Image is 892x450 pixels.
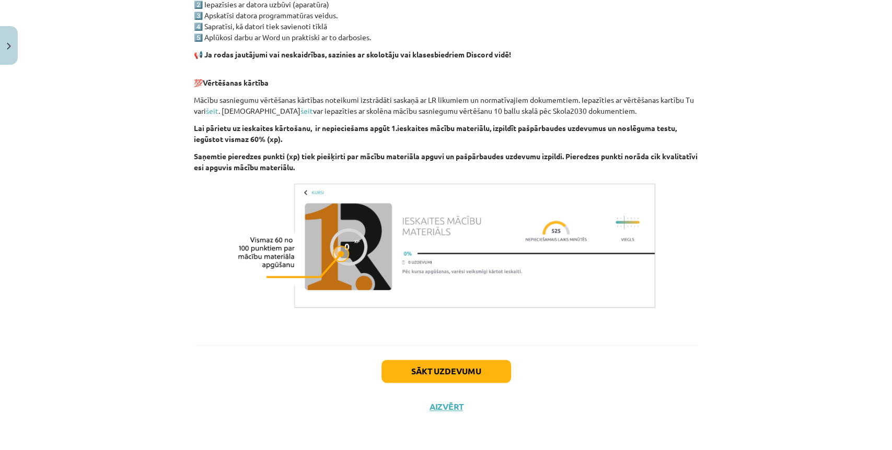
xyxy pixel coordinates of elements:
p: 💯 [194,66,699,88]
img: icon-close-lesson-0947bae3869378f0d4975bcd49f059093ad1ed9edebbc8119c70593378902aed.svg [7,43,11,50]
a: šeit [206,106,218,115]
b: Lai pārietu uz ieskaites kārtošanu, ir nepieciešams apgūt 1.ieskaites mācību materiālu, izpildīt ... [194,123,677,144]
b: Vērtēšanas kārtība [203,78,269,87]
strong: 📢 Ja rodas jautājumi vai neskaidrības, sazinies ar skolotāju vai klasesbiedriem Discord vidē! [194,50,511,59]
b: Saņemtie pieredzes punkti (xp) tiek piešķirti par mācību materiāla apguvi un pašpārbaudes uzdevum... [194,151,698,172]
a: šeit [300,106,313,115]
button: Sākt uzdevumu [381,360,511,383]
p: Mācību sasniegumu vērtēšanas kārtības noteikumi izstrādāti saskaņā ar LR likumiem un normatīvajie... [194,94,699,116]
button: Aizvērt [426,401,466,412]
